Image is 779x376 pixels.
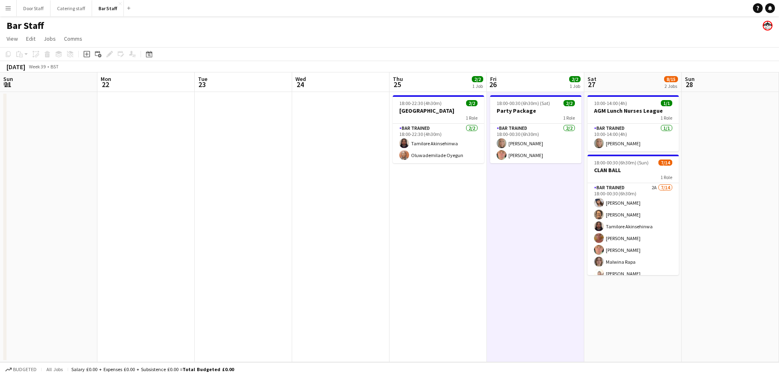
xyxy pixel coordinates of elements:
app-job-card: 10:00-14:00 (4h)1/1AGM Lunch Nurses League1 RoleBar trained1/110:00-14:00 (4h)[PERSON_NAME] [588,95,679,151]
app-card-role: Bar trained2/218:00-00:30 (6h30m)[PERSON_NAME][PERSON_NAME] [490,124,581,163]
h3: CLAN BALL [588,166,679,174]
app-card-role: Bar trained1/110:00-14:00 (4h)[PERSON_NAME] [588,124,679,151]
span: 22 [99,80,111,89]
span: Wed [295,75,306,83]
a: View [3,33,21,44]
span: 18:00-00:30 (6h30m) (Sun) [594,160,649,166]
span: Mon [101,75,111,83]
span: 10:00-14:00 (4h) [594,100,627,106]
button: Bar Staff [92,0,124,16]
span: 21 [2,80,13,89]
span: 8/15 [664,76,678,82]
span: 23 [197,80,207,89]
div: 1 Job [570,83,580,89]
span: 24 [294,80,306,89]
span: 7/14 [658,160,672,166]
span: Sun [3,75,13,83]
button: Budgeted [4,365,38,374]
h3: [GEOGRAPHIC_DATA] [393,107,484,114]
h1: Bar Staff [7,20,44,32]
span: 2/2 [466,100,478,106]
span: 25 [392,80,403,89]
h3: Party Package [490,107,581,114]
app-job-card: 18:00-00:30 (6h30m) (Sun)7/14CLAN BALL1 RoleBar trained2A7/1418:00-00:30 (6h30m)[PERSON_NAME][PER... [588,155,679,275]
span: 1/1 [661,100,672,106]
a: Edit [23,33,39,44]
span: Fri [490,75,497,83]
span: Edit [26,35,35,42]
a: Jobs [40,33,59,44]
span: 1 Role [466,115,478,121]
app-card-role: Bar trained2/218:00-22:30 (4h30m)Tamilore AkinsehinwaOluwademilade Oyegun [393,124,484,163]
app-card-role: Bar trained2A7/1418:00-00:30 (6h30m)[PERSON_NAME][PERSON_NAME]Tamilore Akinsehinwa[PERSON_NAME][P... [588,183,679,364]
span: All jobs [45,366,64,372]
button: Door Staff [17,0,51,16]
span: 2/2 [472,76,483,82]
span: Sun [685,75,695,83]
div: Salary £0.00 + Expenses £0.00 + Subsistence £0.00 = [71,366,234,372]
app-job-card: 18:00-22:30 (4h30m)2/2[GEOGRAPHIC_DATA]1 RoleBar trained2/218:00-22:30 (4h30m)Tamilore Akinsehinw... [393,95,484,163]
h3: AGM Lunch Nurses League [588,107,679,114]
a: Comms [61,33,86,44]
span: 1 Role [563,115,575,121]
span: View [7,35,18,42]
span: Jobs [44,35,56,42]
span: Thu [393,75,403,83]
app-job-card: 18:00-00:30 (6h30m) (Sat)2/2Party Package1 RoleBar trained2/218:00-00:30 (6h30m)[PERSON_NAME][PER... [490,95,581,163]
div: BST [51,63,59,70]
div: [DATE] [7,63,25,71]
span: 2/2 [569,76,581,82]
span: Tue [198,75,207,83]
span: 18:00-00:30 (6h30m) (Sat) [497,100,550,106]
span: 1 Role [660,115,672,121]
span: Week 39 [27,63,47,70]
span: 1 Role [660,174,672,180]
span: Sat [588,75,596,83]
button: Catering staff [51,0,92,16]
span: 18:00-22:30 (4h30m) [399,100,442,106]
span: Total Budgeted £0.00 [183,366,234,372]
span: Budgeted [13,367,37,372]
div: 1 Job [472,83,483,89]
span: 2/2 [563,100,575,106]
app-user-avatar: Beach Ballroom [763,21,772,31]
div: 2 Jobs [665,83,678,89]
span: 26 [489,80,497,89]
span: 27 [586,80,596,89]
span: 28 [684,80,695,89]
span: Comms [64,35,82,42]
